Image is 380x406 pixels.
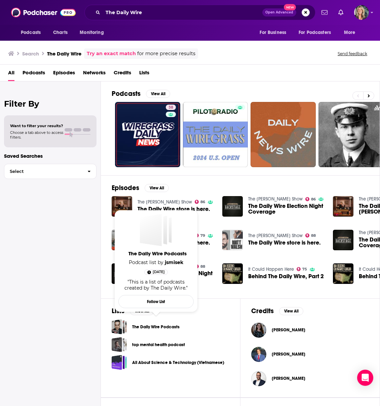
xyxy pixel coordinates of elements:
a: Networks [83,67,106,81]
a: The Daily Wire store is here. [112,196,132,217]
h2: Filter By [4,99,97,109]
img: The Daily Wire DESTROYS Biden's Mandate [333,196,353,217]
span: Open Advanced [265,11,293,14]
span: For Business [260,28,286,37]
a: Charts [49,26,72,39]
a: 86 [195,200,205,204]
div: Open Intercom Messenger [357,370,373,386]
span: 38 [168,104,173,111]
a: 38 [166,105,176,110]
a: ListsView All [112,307,154,315]
img: The Daily Wire store is here. [112,230,132,250]
span: 88 [311,234,316,237]
img: Behind The Daily Wire, Part 2 [222,263,243,284]
span: Charts [53,28,68,37]
a: CreditsView All [251,307,303,315]
a: 88 [195,264,205,268]
span: for more precise results [137,50,195,58]
a: 88 [305,233,316,237]
img: Jacob Falach [251,347,266,362]
a: 86 [305,197,316,201]
button: Select [4,164,97,179]
a: 38 [115,102,180,167]
span: Podcast list by [126,259,186,265]
a: The Michael Knowles Show [138,199,192,205]
span: Monitoring [80,28,104,37]
a: Try an exact match [87,50,136,58]
a: PodcastsView All [112,89,170,98]
span: [DATE] [153,269,165,275]
button: View All [279,307,303,315]
button: Open AdvancedNew [262,8,296,16]
button: open menu [255,26,295,39]
img: Tim Rice [251,371,266,386]
img: The Daily Wire Election Night Coverage [222,196,243,217]
a: Podcasts [23,67,45,81]
span: 86 [311,198,316,201]
a: Apr 7th, 2022 [144,269,168,275]
button: Send feedback [336,51,369,57]
a: jsmisek [165,259,183,265]
a: top mental health podcast [132,341,185,348]
a: It Could Happen Here [248,266,294,272]
span: All About Science & Technology (Vietnamese) [112,355,127,370]
a: Credits [114,67,131,81]
a: Behind The Daily Wire, Part 2 [248,273,324,279]
a: Tim Rice [272,376,305,381]
span: Choose a tab above to access filters. [10,130,63,140]
span: More [344,28,355,37]
h2: Credits [251,307,274,315]
button: Follow List [118,295,194,308]
a: Lists [139,67,149,81]
a: Show notifications dropdown [336,7,346,18]
a: All [8,67,14,81]
span: The Daily Wire Podcasts [140,214,172,246]
a: The Daily Wire store is here. [248,240,321,246]
span: The Daily Wire Election Night Coverage [248,203,325,215]
span: 86 [200,200,205,204]
span: [PERSON_NAME] [272,327,305,333]
a: top mental health podcast [112,337,127,352]
button: View All [146,90,170,98]
a: 75 [297,267,307,271]
span: [PERSON_NAME] [272,376,305,381]
img: Behind The Daily Wire, Part 1 [333,263,353,284]
a: Mary Margaret Olohan [251,323,266,338]
a: Jacob Falach [272,352,305,357]
img: The Daily Wire store is here. [222,230,243,250]
a: 79 [195,233,205,237]
span: The Daily Wire Podcasts [112,319,127,334]
button: Show profile menu [354,5,369,20]
div: Search podcasts, credits, & more... [84,5,315,20]
a: Episodes [53,67,75,81]
button: Tim RiceTim Rice [251,368,369,389]
span: Select [4,169,82,174]
button: open menu [339,26,364,39]
img: User Profile [354,5,369,20]
button: View All [145,184,169,192]
h2: Episodes [112,184,139,192]
img: The Daily Wire Election Night Coverage [112,263,132,284]
a: The Daily Wire Podcasts [132,323,180,331]
a: The Matt Walsh Show [248,233,303,238]
a: EpisodesView All [112,184,169,192]
button: open menu [75,26,112,39]
h2: Podcasts [112,89,141,98]
span: 88 [200,265,205,268]
h3: Search [22,50,39,57]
